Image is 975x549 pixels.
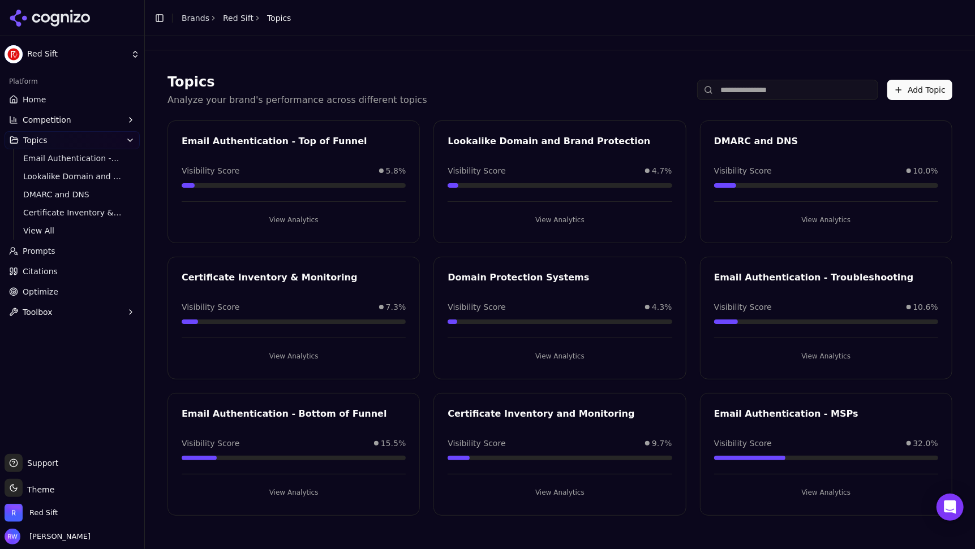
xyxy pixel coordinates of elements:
[23,286,58,297] span: Optimize
[386,165,406,176] span: 5.8%
[714,211,938,229] button: View Analytics
[182,135,406,148] div: Email Authentication - Top of Funnel
[714,438,772,449] span: Visibility Score
[714,135,938,148] div: DMARC and DNS
[182,483,406,502] button: View Analytics
[5,90,140,109] a: Home
[5,504,23,522] img: Red Sift
[27,49,126,59] span: Red Sift
[448,438,505,449] span: Visibility Score
[5,529,91,544] button: Open user button
[5,45,23,63] img: Red Sift
[23,153,122,164] span: Email Authentication - Top of Funnel
[19,223,126,239] a: View All
[182,14,209,23] a: Brands
[448,301,505,313] span: Visibility Score
[182,211,406,229] button: View Analytics
[182,407,406,421] div: Email Authentication - Bottom of Funnel
[23,94,46,105] span: Home
[381,438,406,449] span: 15.5%
[5,529,20,544] img: Rebecca Warren
[23,457,58,469] span: Support
[5,111,140,129] button: Competition
[448,165,505,176] span: Visibility Score
[23,266,58,277] span: Citations
[913,438,938,449] span: 32.0%
[182,271,406,284] div: Certificate Inventory & Monitoring
[23,225,122,236] span: View All
[448,271,672,284] div: Domain Protection Systems
[448,483,672,502] button: View Analytics
[5,303,140,321] button: Toolbox
[5,504,58,522] button: Open organization switcher
[29,508,58,518] span: Red Sift
[182,165,239,176] span: Visibility Score
[19,150,126,166] a: Email Authentication - Top of Funnel
[652,301,672,313] span: 4.3%
[167,73,427,91] h1: Topics
[23,171,122,182] span: Lookalike Domain and Brand Protection
[652,165,672,176] span: 4.7%
[652,438,672,449] span: 9.7%
[448,347,672,365] button: View Analytics
[448,407,672,421] div: Certificate Inventory and Monitoring
[5,283,140,301] a: Optimize
[887,80,952,100] button: Add Topic
[25,531,91,542] span: [PERSON_NAME]
[223,12,254,24] a: Red Sift
[23,485,54,494] span: Theme
[5,262,140,280] a: Citations
[5,72,140,90] div: Platform
[714,483,938,502] button: View Analytics
[23,189,122,200] span: DMARC and DNS
[23,207,122,218] span: Certificate Inventory & Monitoring
[23,114,71,126] span: Competition
[267,12,291,24] span: Topics
[182,347,406,365] button: View Analytics
[19,205,126,221] a: Certificate Inventory & Monitoring
[448,211,672,229] button: View Analytics
[913,301,938,313] span: 10.6%
[937,494,964,521] div: Open Intercom Messenger
[714,347,938,365] button: View Analytics
[714,165,772,176] span: Visibility Score
[23,245,55,257] span: Prompts
[714,271,938,284] div: Email Authentication - Troubleshooting
[23,306,53,318] span: Toolbox
[23,135,48,146] span: Topics
[386,301,406,313] span: 7.3%
[182,301,239,313] span: Visibility Score
[5,242,140,260] a: Prompts
[182,12,291,24] nav: breadcrumb
[714,301,772,313] span: Visibility Score
[913,165,938,176] span: 10.0%
[182,438,239,449] span: Visibility Score
[167,93,427,107] p: Analyze your brand's performance across different topics
[448,135,672,148] div: Lookalike Domain and Brand Protection
[19,168,126,184] a: Lookalike Domain and Brand Protection
[5,131,140,149] button: Topics
[714,407,938,421] div: Email Authentication - MSPs
[19,187,126,202] a: DMARC and DNS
